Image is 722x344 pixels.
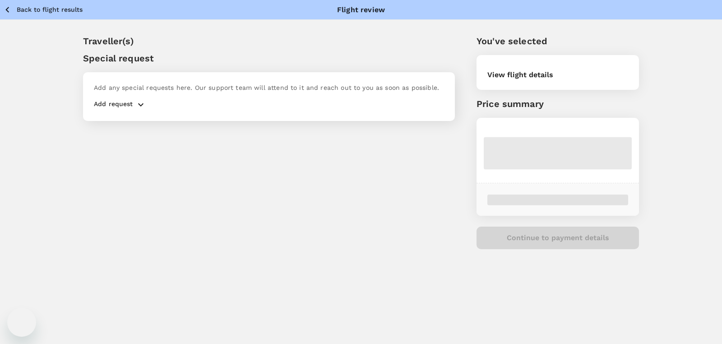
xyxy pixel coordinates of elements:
[487,71,553,79] button: View flight details
[477,97,639,111] p: Price summary
[17,5,83,14] p: Back to flight results
[337,5,385,15] p: Flight review
[83,51,455,65] p: Special request
[94,83,444,92] p: Add any special requests here. Our support team will attend to it and reach out to you as soon as...
[4,4,83,15] button: Back to flight results
[477,34,639,48] p: You've selected
[94,99,133,110] p: Add request
[7,308,36,337] iframe: Button to launch messaging window
[83,34,455,48] p: Traveller(s)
